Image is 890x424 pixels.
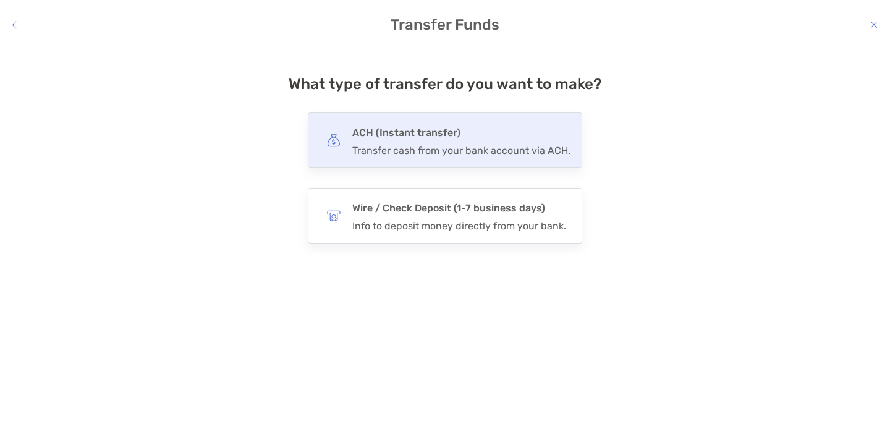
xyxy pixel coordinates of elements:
[352,124,570,142] h4: ACH (Instant transfer)
[352,200,566,217] h4: Wire / Check Deposit (1-7 business days)
[352,220,566,232] div: Info to deposit money directly from your bank.
[327,209,341,223] img: button icon
[289,75,602,93] h4: What type of transfer do you want to make?
[352,145,570,156] div: Transfer cash from your bank account via ACH.
[327,134,341,147] img: button icon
